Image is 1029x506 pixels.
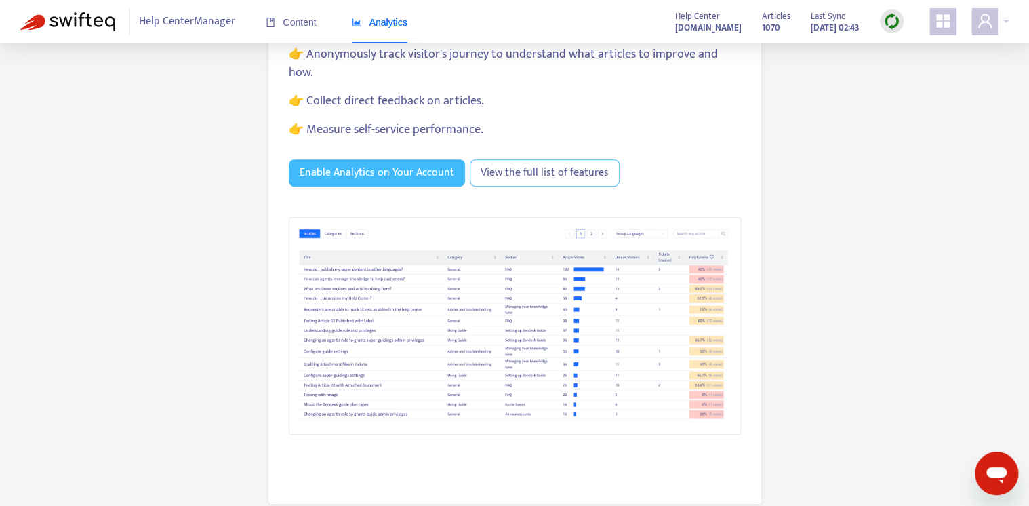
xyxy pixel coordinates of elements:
p: 👉 Collect direct feedback on articles. [289,92,741,111]
span: Enable Analytics on Your Account [300,164,454,181]
button: Enable Analytics on Your Account [289,159,465,187]
span: Last Sync [811,9,845,24]
span: View the full list of features [481,164,609,181]
a: [DOMAIN_NAME] [675,20,742,35]
span: Articles [762,9,790,24]
span: Help Center [675,9,720,24]
img: Swifteq [20,12,115,31]
span: Analytics [352,17,407,28]
strong: [DATE] 02:43 [811,20,860,35]
span: user [977,13,993,29]
span: book [266,18,275,27]
iframe: Button to launch messaging window [975,452,1018,495]
a: View the full list of features [470,159,620,187]
img: analytics_articles.png [289,217,741,435]
img: sync.dc5367851b00ba804db3.png [883,13,900,30]
span: Help Center Manager [139,9,235,35]
p: 👉 Measure self-service performance. [289,121,741,139]
p: 👉 Anonymously track visitor's journey to understand what articles to improve and how. [289,45,741,82]
span: area-chart [352,18,361,27]
span: Content [266,17,317,28]
span: appstore [935,13,951,29]
strong: 1070 [762,20,780,35]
